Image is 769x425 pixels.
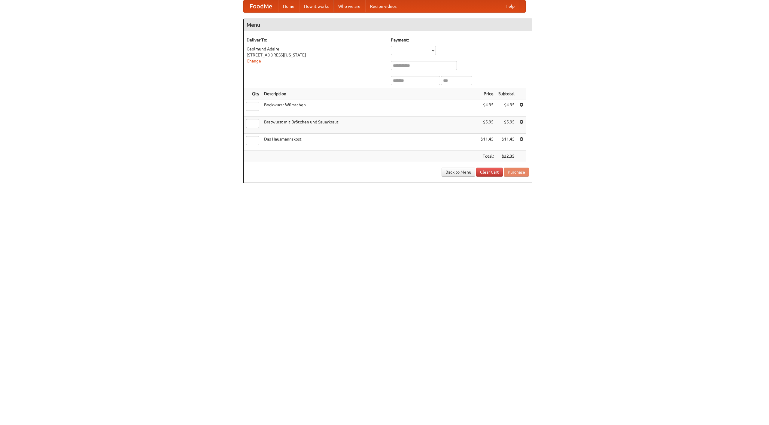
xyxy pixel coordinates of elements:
[478,151,496,162] th: Total:
[478,99,496,117] td: $4.95
[496,88,517,99] th: Subtotal
[496,99,517,117] td: $4.95
[391,37,529,43] h5: Payment:
[496,134,517,151] td: $11.45
[247,52,385,58] div: [STREET_ADDRESS][US_STATE]
[262,117,478,134] td: Bratwurst mit Brötchen und Sauerkraut
[262,134,478,151] td: Das Hausmannskost
[278,0,299,12] a: Home
[365,0,401,12] a: Recipe videos
[299,0,333,12] a: How it works
[478,134,496,151] td: $11.45
[504,168,529,177] button: Purchase
[496,117,517,134] td: $5.95
[478,117,496,134] td: $5.95
[501,0,519,12] a: Help
[333,0,365,12] a: Who we are
[244,88,262,99] th: Qty
[244,19,532,31] h4: Menu
[247,59,261,63] a: Change
[247,46,385,52] div: Ceolmund Adaire
[244,0,278,12] a: FoodMe
[496,151,517,162] th: $22.35
[262,88,478,99] th: Description
[262,99,478,117] td: Bockwurst Würstchen
[476,168,503,177] a: Clear Cart
[478,88,496,99] th: Price
[247,37,385,43] h5: Deliver To:
[442,168,475,177] a: Back to Menu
